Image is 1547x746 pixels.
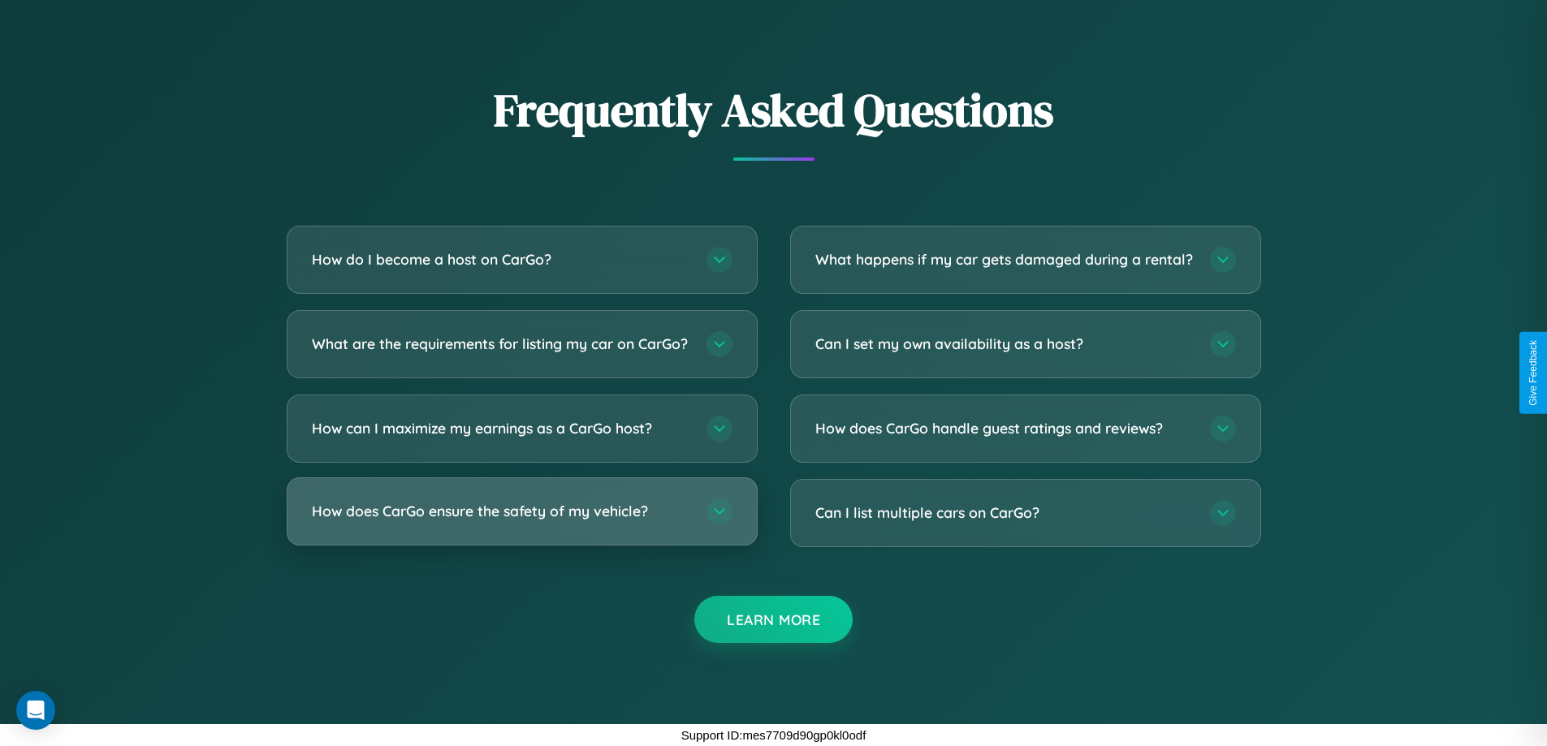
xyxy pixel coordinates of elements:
[16,691,55,730] div: Open Intercom Messenger
[681,724,866,746] p: Support ID: mes7709d90gp0kl0odf
[815,249,1194,270] h3: What happens if my car gets damaged during a rental?
[694,596,853,643] button: Learn More
[1528,340,1539,406] div: Give Feedback
[312,249,690,270] h3: How do I become a host on CarGo?
[312,418,690,438] h3: How can I maximize my earnings as a CarGo host?
[815,418,1194,438] h3: How does CarGo handle guest ratings and reviews?
[815,334,1194,354] h3: Can I set my own availability as a host?
[287,79,1261,141] h2: Frequently Asked Questions
[312,334,690,354] h3: What are the requirements for listing my car on CarGo?
[815,502,1194,523] h3: Can I list multiple cars on CarGo?
[312,501,690,521] h3: How does CarGo ensure the safety of my vehicle?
